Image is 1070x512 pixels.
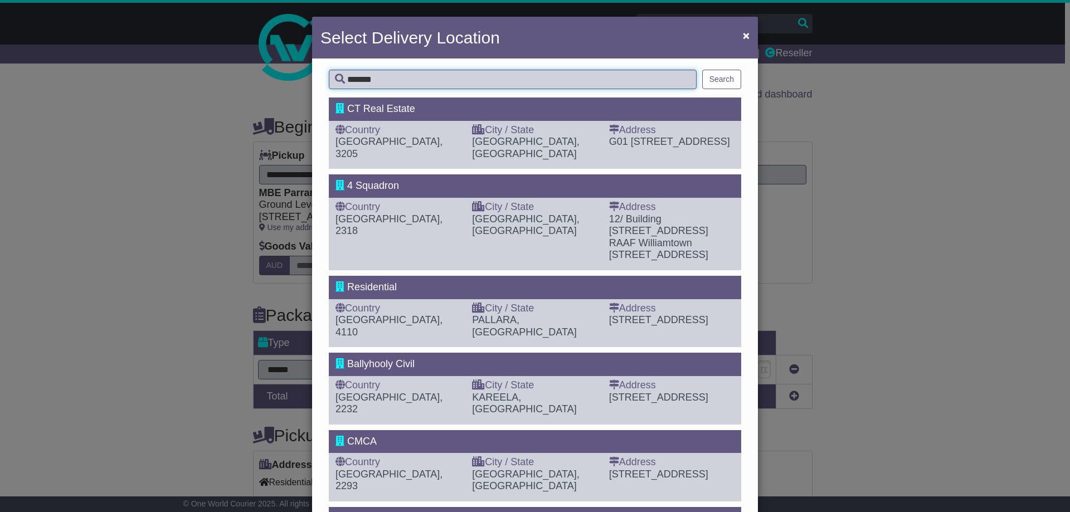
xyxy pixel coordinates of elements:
[472,303,597,315] div: City / State
[347,358,415,369] span: Ballyhooly Civil
[335,303,461,315] div: Country
[472,379,597,392] div: City / State
[472,136,579,159] span: [GEOGRAPHIC_DATA], [GEOGRAPHIC_DATA]
[737,24,755,47] button: Close
[472,201,597,213] div: City / State
[335,392,442,415] span: [GEOGRAPHIC_DATA], 2232
[472,124,597,136] div: City / State
[335,136,442,159] span: [GEOGRAPHIC_DATA], 3205
[609,237,708,261] span: RAAF Williamtown [STREET_ADDRESS]
[335,469,442,492] span: [GEOGRAPHIC_DATA], 2293
[347,281,397,292] span: Residential
[609,392,708,403] span: [STREET_ADDRESS]
[743,29,750,42] span: ×
[609,303,735,315] div: Address
[347,180,399,191] span: 4 Squadron
[472,213,579,237] span: [GEOGRAPHIC_DATA], [GEOGRAPHIC_DATA]
[609,124,735,136] div: Address
[609,379,735,392] div: Address
[609,469,708,480] span: [STREET_ADDRESS]
[347,436,377,447] span: CMCA
[702,70,741,89] button: Search
[335,213,442,237] span: [GEOGRAPHIC_DATA], 2318
[320,25,500,50] h4: Select Delivery Location
[609,136,628,147] span: G01
[472,314,576,338] span: PALLARA, [GEOGRAPHIC_DATA]
[335,379,461,392] div: Country
[347,103,415,114] span: CT Real Estate
[631,136,730,147] span: [STREET_ADDRESS]
[335,314,442,338] span: [GEOGRAPHIC_DATA], 4110
[472,469,579,492] span: [GEOGRAPHIC_DATA], [GEOGRAPHIC_DATA]
[472,392,576,415] span: KAREELA, [GEOGRAPHIC_DATA]
[609,201,735,213] div: Address
[472,456,597,469] div: City / State
[609,456,735,469] div: Address
[335,201,461,213] div: Country
[335,124,461,136] div: Country
[335,456,461,469] div: Country
[609,314,708,325] span: [STREET_ADDRESS]
[609,213,708,237] span: 12/ Building [STREET_ADDRESS]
